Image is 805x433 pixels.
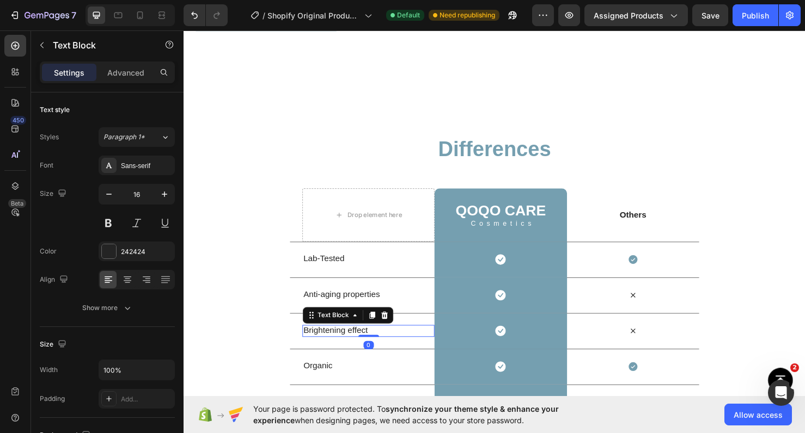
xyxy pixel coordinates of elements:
[121,161,172,171] div: Sans-serif
[584,4,688,26] button: Assigned Products
[790,363,799,372] span: 2
[10,116,26,125] div: 450
[184,29,805,397] iframe: Design area
[99,360,174,380] input: Auto
[267,10,360,21] span: Shopify Original Product Template
[40,394,65,404] div: Padding
[724,404,792,425] button: Allow access
[702,11,719,20] span: Save
[397,10,420,20] span: Default
[40,246,57,256] div: Color
[40,273,70,287] div: Align
[263,10,265,21] span: /
[285,182,382,199] h2: QOQO Care
[734,409,783,420] span: Allow access
[40,187,69,201] div: Size
[71,9,76,22] p: 7
[8,199,26,208] div: Beta
[40,298,175,318] button: Show more
[692,4,728,26] button: Save
[126,236,263,247] p: Lab-Tested
[82,302,133,313] div: Show more
[742,10,769,21] div: Publish
[54,67,84,78] p: Settings
[126,311,263,322] p: Brightening effect
[103,132,145,142] span: Paragraph 1*
[53,39,145,52] p: Text Block
[40,105,70,115] div: Text style
[121,394,172,404] div: Add...
[594,10,663,21] span: Assigned Products
[768,380,794,406] iframe: Intercom live chat
[189,327,200,336] div: 0
[253,404,559,425] span: synchronize your theme style & enhance your experience
[40,132,59,142] div: Styles
[99,127,175,147] button: Paragraph 1*
[404,189,541,201] p: Others
[40,160,53,170] div: Font
[107,67,144,78] p: Advanced
[121,247,172,257] div: 242424
[290,200,381,207] p: Cosmetics
[40,365,58,375] div: Width
[138,295,175,305] div: Text Block
[184,4,228,26] div: Undo/Redo
[733,4,778,26] button: Publish
[4,4,81,26] button: 7
[126,348,263,360] p: Organic
[40,337,69,352] div: Size
[440,10,495,20] span: Need republishing
[253,403,601,426] span: Your page is password protected. To when designing pages, we need access to your store password.
[126,273,263,284] p: Anti-aging properties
